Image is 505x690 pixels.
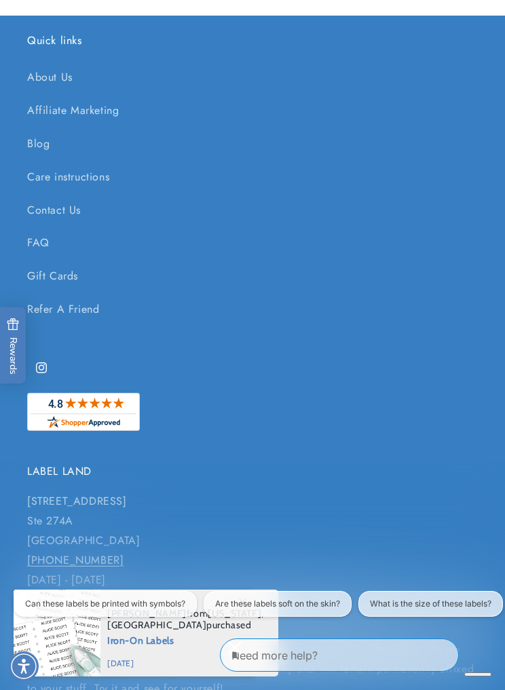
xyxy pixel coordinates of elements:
[27,492,478,609] p: [STREET_ADDRESS] Ste 274A [GEOGRAPHIC_DATA] [DATE] - [DATE] 10:00 am - 5:00 pm
[107,631,264,648] span: Iron-On Labels
[27,465,478,479] h2: LABEL LAND
[107,657,264,670] span: [DATE]
[27,393,140,438] a: shopperapproved.com
[9,651,39,681] div: Accessibility Menu
[27,260,478,293] a: Gift Cards
[27,61,478,94] a: About Us
[27,552,124,568] a: call 732-987-3915
[7,318,20,374] span: Rewards
[27,34,478,48] h2: Quick links
[27,227,478,260] a: FAQ
[220,633,491,676] iframe: Gorgias Floating Chat
[27,194,478,227] a: Contact Us
[27,293,478,326] a: Refer A Friend
[27,94,478,128] a: Affiliate Marketing
[27,128,478,161] a: Blog
[27,161,478,194] a: Care instructions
